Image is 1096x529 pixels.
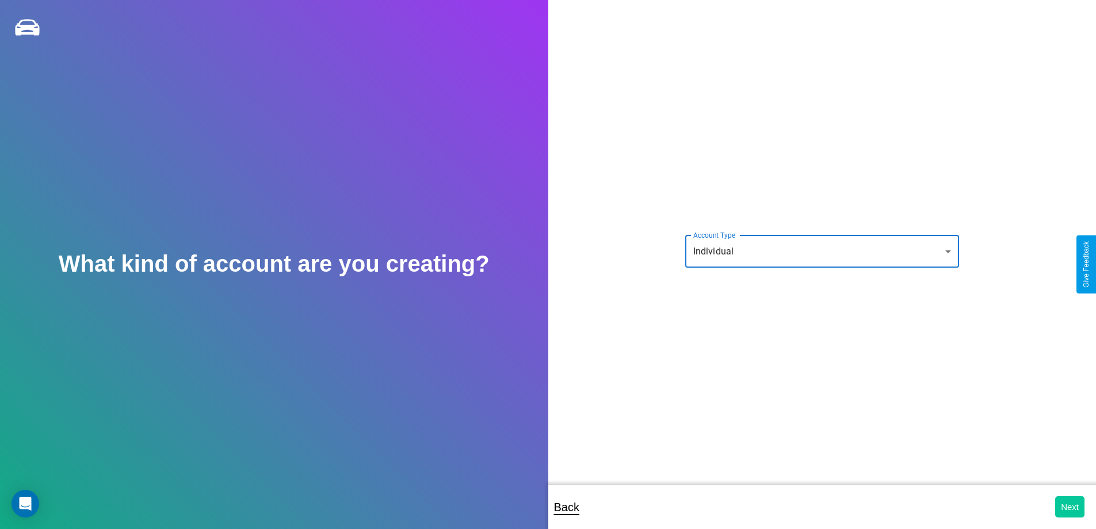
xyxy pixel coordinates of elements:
[685,235,959,268] div: Individual
[693,230,735,240] label: Account Type
[1082,241,1090,288] div: Give Feedback
[12,490,39,517] div: Open Intercom Messenger
[59,251,490,277] h2: What kind of account are you creating?
[1055,496,1084,517] button: Next
[554,497,579,517] p: Back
